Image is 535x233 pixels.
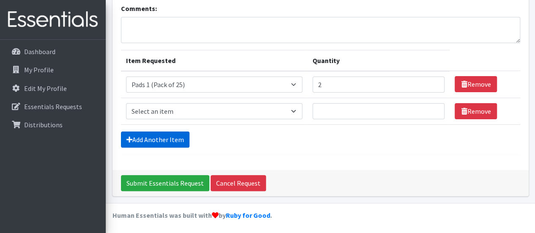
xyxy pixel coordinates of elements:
[121,132,189,148] a: Add Another Item
[24,66,54,74] p: My Profile
[3,5,102,34] img: HumanEssentials
[24,84,67,93] p: Edit My Profile
[121,50,307,71] th: Item Requested
[112,211,272,219] strong: Human Essentials was built with by .
[3,98,102,115] a: Essentials Requests
[24,47,55,56] p: Dashboard
[24,121,63,129] p: Distributions
[3,43,102,60] a: Dashboard
[211,175,266,191] a: Cancel Request
[455,103,497,119] a: Remove
[455,76,497,92] a: Remove
[3,61,102,78] a: My Profile
[121,175,209,191] input: Submit Essentials Request
[121,3,157,14] label: Comments:
[3,116,102,133] a: Distributions
[3,80,102,97] a: Edit My Profile
[307,50,450,71] th: Quantity
[226,211,270,219] a: Ruby for Good
[24,102,82,111] p: Essentials Requests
